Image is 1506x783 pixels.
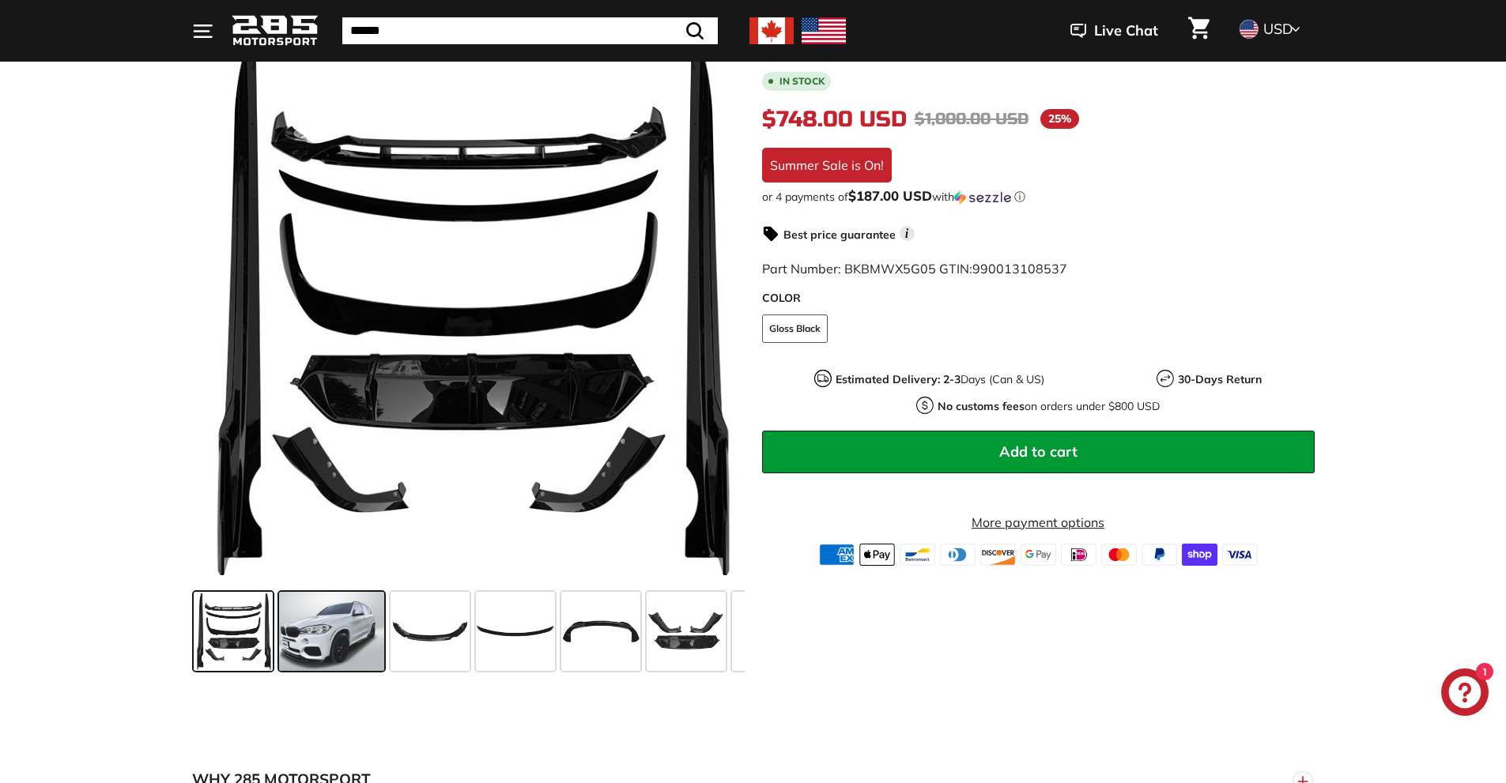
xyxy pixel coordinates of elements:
strong: Best price guarantee [783,228,896,242]
img: master [1101,544,1137,566]
img: american_express [819,544,855,566]
span: Part Number: BKBMWX5G05 GTIN: [762,261,1067,277]
img: paypal [1142,544,1177,566]
a: More payment options [762,513,1315,532]
span: $187.00 USD [848,187,932,204]
p: Days (Can & US) [836,371,1044,388]
strong: No customs fees [938,399,1025,413]
b: In stock [779,77,825,86]
div: or 4 payments of$187.00 USDwithSezzle Click to learn more about Sezzle [762,189,1315,205]
img: apple_pay [859,544,895,566]
span: $748.00 USD [762,106,907,133]
button: Live Chat [1050,11,1179,51]
span: i [900,226,915,241]
img: google_pay [1021,544,1056,566]
label: COLOR [762,290,1315,307]
span: 25% [1040,109,1079,129]
img: discover [980,544,1016,566]
div: or 4 payments of with [762,189,1315,205]
img: Sezzle [954,190,1011,205]
a: Cart [1179,4,1219,58]
input: Search [342,17,718,44]
img: Logo_285_Motorsport_areodynamics_components [232,13,319,50]
inbox-online-store-chat: Shopify online store chat [1436,668,1493,720]
img: diners_club [940,544,976,566]
img: ideal [1061,544,1096,566]
span: USD [1263,20,1293,38]
img: bancontact [900,544,935,566]
p: on orders under $800 USD [938,398,1160,415]
button: Add to cart [762,431,1315,473]
div: Summer Sale is On! [762,148,892,183]
img: shopify_pay [1182,544,1217,566]
span: $1,000.00 USD [915,109,1029,129]
span: Add to cart [999,442,1078,461]
strong: 30-Days Return [1178,372,1262,386]
span: Live Chat [1094,21,1158,41]
span: 990013108537 [972,261,1067,277]
strong: Estimated Delivery: 2-3 [836,372,961,386]
img: visa [1222,544,1258,566]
